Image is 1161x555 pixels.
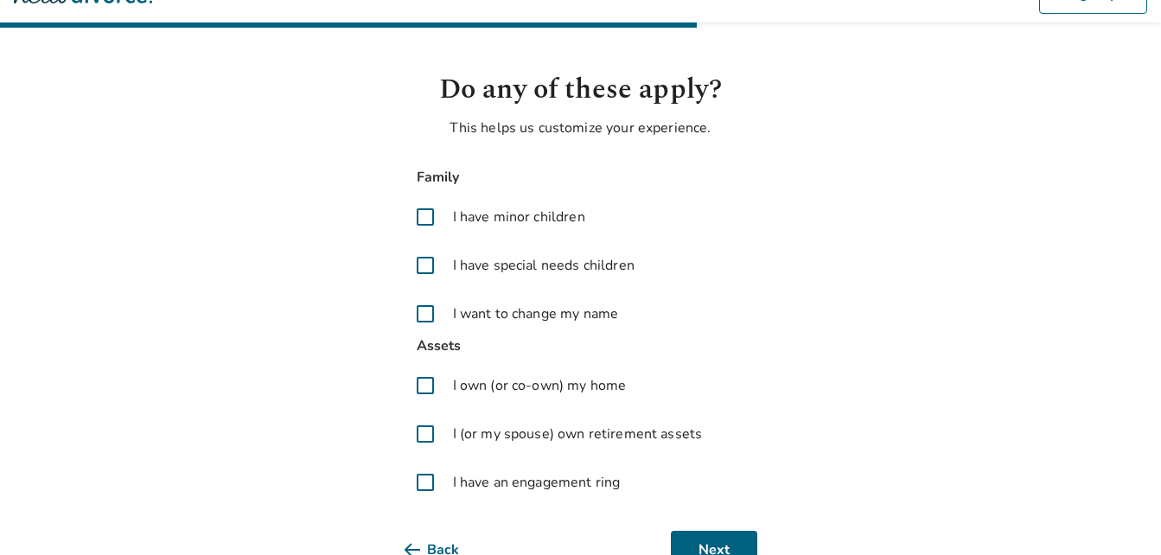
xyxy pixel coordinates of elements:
[405,335,757,358] span: Assets
[453,472,621,493] span: I have an engagement ring
[453,255,635,276] span: I have special needs children
[453,424,703,444] span: I (or my spouse) own retirement assets
[453,303,619,324] span: I want to change my name
[453,207,585,227] span: I have minor children
[453,375,627,396] span: I own (or co-own) my home
[405,118,757,138] p: This helps us customize your experience.
[405,69,757,111] h1: Do any of these apply?
[1075,472,1161,555] iframe: Chat Widget
[405,166,757,189] span: Family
